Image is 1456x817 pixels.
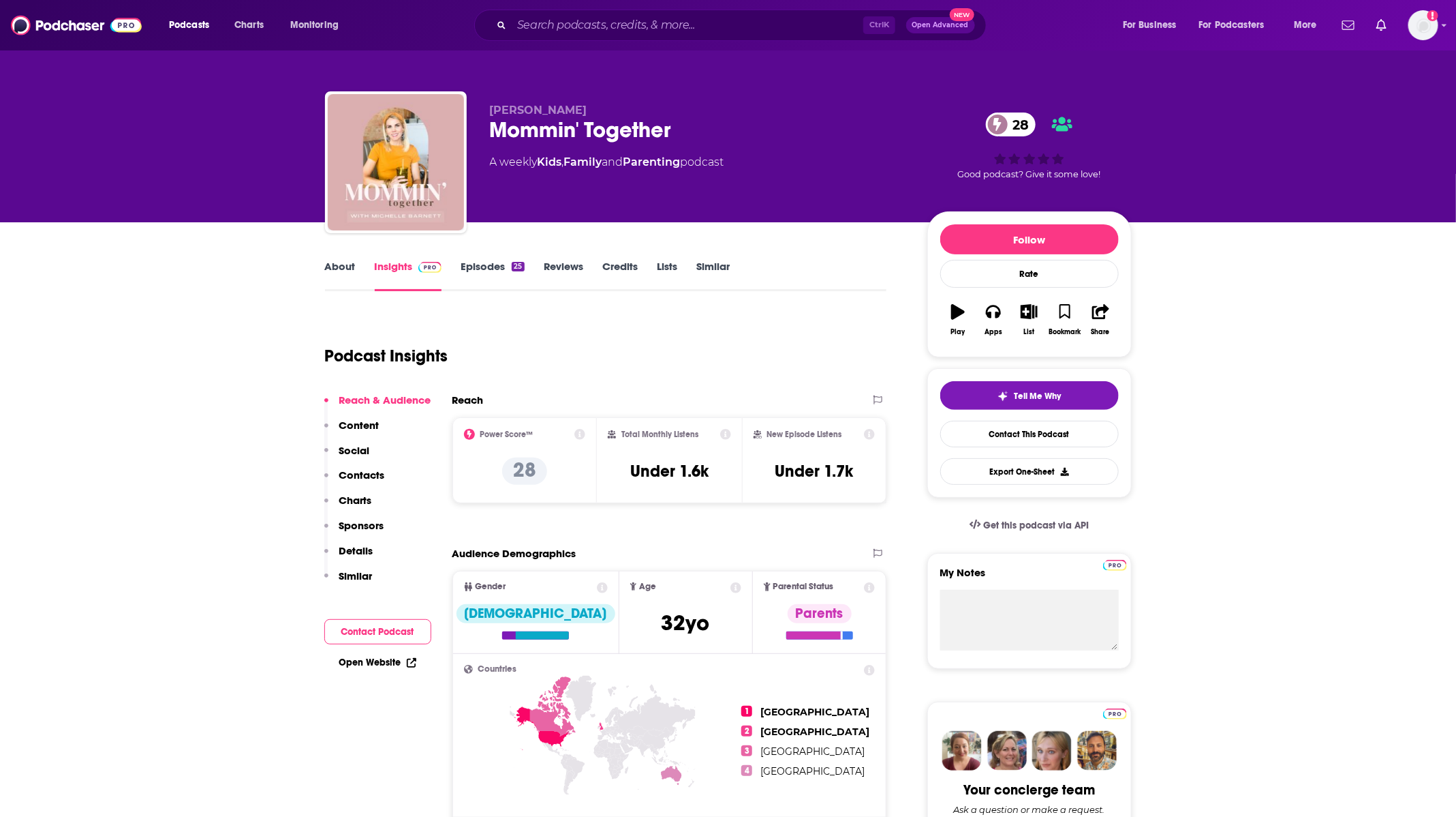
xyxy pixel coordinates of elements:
[940,566,1119,590] label: My Notes
[760,745,865,758] span: [GEOGRAPHIC_DATA]
[1123,16,1177,35] span: For Business
[741,745,752,756] span: 3
[1337,14,1360,37] a: Show notifications dropdown
[788,604,852,623] div: Parents
[325,346,448,366] h1: Podcast Insights
[940,260,1119,288] div: Rate
[339,544,373,557] p: Details
[339,419,380,432] p: Content
[324,393,431,419] button: Reach & Audience
[940,224,1119,254] button: Follow
[987,731,1027,771] img: Barbara Profile
[958,169,1101,179] span: Good podcast? Give it some love!
[741,726,752,737] span: 2
[234,16,264,35] span: Charts
[480,430,533,439] h2: Power Score™
[461,260,524,291] a: Episodes25
[418,262,442,273] img: Podchaser Pro
[950,328,965,336] div: Play
[767,430,842,439] h2: New Episode Listens
[1103,707,1127,719] a: Pro website
[942,731,982,771] img: Sydney Profile
[657,260,677,291] a: Lists
[476,582,506,591] span: Gender
[950,8,974,21] span: New
[760,726,869,738] span: [GEOGRAPHIC_DATA]
[1103,558,1127,571] a: Pro website
[760,706,869,718] span: [GEOGRAPHIC_DATA]
[512,14,863,36] input: Search podcasts, credits, & more...
[760,765,865,777] span: [GEOGRAPHIC_DATA]
[339,469,385,481] p: Contacts
[940,421,1119,447] a: Contact This Podcast
[1000,113,1036,136] span: 28
[324,619,431,644] button: Contact Podcast
[339,519,384,532] p: Sponsors
[1284,14,1334,36] button: open menu
[1408,10,1438,40] button: Show profile menu
[324,469,385,494] button: Contacts
[456,604,615,623] div: [DEMOGRAPHIC_DATA]
[564,155,602,168] a: Family
[1199,16,1265,35] span: For Podcasters
[1047,295,1083,344] button: Bookmark
[452,393,484,406] h2: Reach
[226,14,272,36] a: Charts
[290,16,339,35] span: Monitoring
[375,260,442,291] a: InsightsPodchaser Pro
[1371,14,1392,37] a: Show notifications dropdown
[324,419,380,444] button: Content
[1113,14,1194,36] button: open menu
[775,461,854,481] h3: Under 1.7k
[741,706,752,717] span: 1
[602,260,638,291] a: Credits
[169,16,209,35] span: Podcasts
[1427,10,1438,21] svg: Add a profile image
[159,14,227,36] button: open menu
[562,155,564,168] span: ,
[1077,731,1117,771] img: Jon Profile
[1190,14,1284,36] button: open menu
[1014,391,1061,402] span: Tell Me Why
[324,519,384,544] button: Sponsors
[490,154,724,170] div: A weekly podcast
[741,765,752,776] span: 4
[339,494,372,507] p: Charts
[602,155,623,168] span: and
[906,17,975,33] button: Open AdvancedNew
[1011,295,1047,344] button: List
[927,104,1132,188] div: 28Good podcast? Give it some love!
[912,22,969,29] span: Open Advanced
[11,12,142,38] img: Podchaser - Follow, Share and Rate Podcasts
[490,104,587,117] span: [PERSON_NAME]
[1083,295,1118,344] button: Share
[339,393,431,406] p: Reach & Audience
[623,155,681,168] a: Parenting
[512,262,524,271] div: 25
[1408,10,1438,40] span: Logged in as ZoeJethani
[773,582,834,591] span: Parental Status
[954,804,1105,815] div: Ask a question or make a request.
[325,260,356,291] a: About
[339,444,370,457] p: Social
[328,94,464,231] img: Mommin' Together
[1049,328,1081,336] div: Bookmark
[1294,16,1317,35] span: More
[339,657,416,668] a: Open Website
[324,544,373,569] button: Details
[696,260,730,291] a: Similar
[1103,560,1127,571] img: Podchaser Pro
[940,458,1119,485] button: Export One-Sheet
[1103,709,1127,719] img: Podchaser Pro
[339,569,373,582] p: Similar
[863,16,895,34] span: Ctrl K
[281,14,356,36] button: open menu
[324,494,372,519] button: Charts
[487,10,1000,41] div: Search podcasts, credits, & more...
[940,295,976,344] button: Play
[478,665,517,674] span: Countries
[621,430,698,439] h2: Total Monthly Listens
[1032,731,1072,771] img: Jules Profile
[983,520,1089,531] span: Get this podcast via API
[538,155,562,168] a: Kids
